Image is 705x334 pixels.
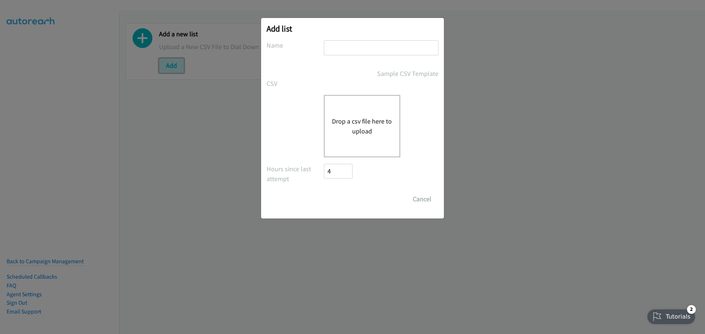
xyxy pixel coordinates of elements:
[406,192,438,206] button: Cancel
[377,69,438,78] a: Sample CSV Template
[332,116,392,136] button: Drop a csv file here to upload
[267,40,324,50] label: Name
[267,23,438,34] h2: Add list
[643,302,699,329] iframe: Checklist
[267,164,324,184] label: Hours since last attempt
[267,78,324,88] label: CSV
